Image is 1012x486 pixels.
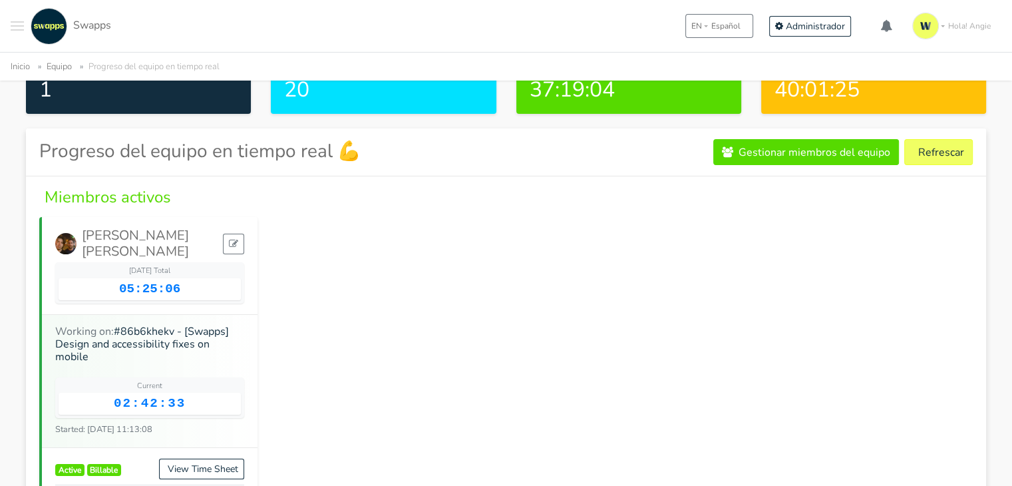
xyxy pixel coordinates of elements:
[39,187,973,207] h4: Miembros activos
[284,77,482,103] h2: 20
[769,16,851,37] a: Administrador
[31,8,67,45] img: swapps-linkedin-v2.jpg
[55,326,244,364] h6: Working on:
[87,464,122,476] span: Billable
[530,77,728,103] h2: 37:19:04
[73,18,111,33] span: Swapps
[59,381,241,392] div: Current
[11,61,30,73] a: Inicio
[55,233,77,254] img: Cristian Camilo Rodriguez
[786,20,845,33] span: Administrador
[27,8,111,45] a: Swapps
[774,77,973,103] h2: 40:01:25
[55,324,229,364] a: #86b6khekv - [Swapps] Design and accessibility fixes on mobile
[55,423,152,435] small: Started: [DATE] 11:13:08
[47,61,72,73] a: Equipo
[685,14,753,38] button: ENEspañol
[59,266,241,277] div: [DATE] Total
[114,396,186,411] span: 02:42:33
[907,7,1001,45] a: Hola! Angie
[119,282,180,296] span: 05:25:06
[904,139,973,165] button: Refrescar
[39,77,238,103] h2: 1
[713,139,899,165] a: Gestionar miembros del equipo
[159,459,244,479] a: View Time Sheet
[11,8,24,45] button: Toggle navigation menu
[55,228,223,260] a: [PERSON_NAME] [PERSON_NAME]
[948,20,991,32] span: Hola! Angie
[75,59,220,75] li: Progreso del equipo en tiempo real
[55,464,84,476] span: Active
[39,140,361,163] h3: Progreso del equipo en tiempo real 💪
[711,20,741,32] span: Español
[912,13,939,39] img: isotipo-3-3e143c57.png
